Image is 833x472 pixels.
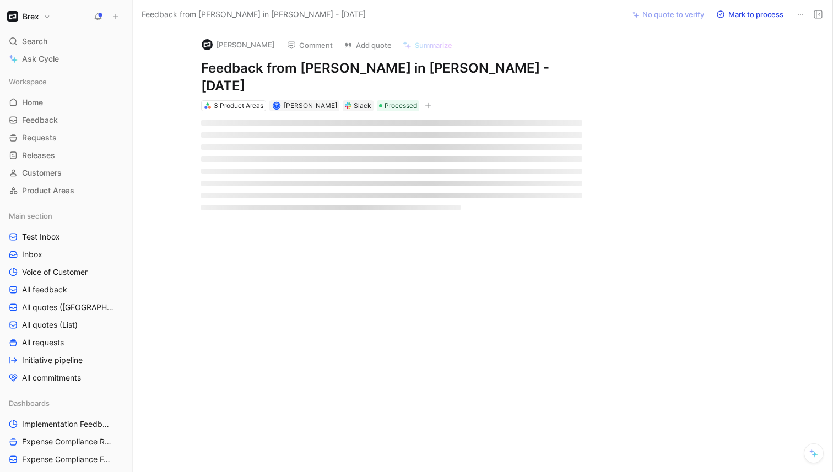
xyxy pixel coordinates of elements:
[22,132,57,143] span: Requests
[282,37,338,53] button: Comment
[4,370,128,386] a: All commitments
[201,59,582,95] h1: Feedback from [PERSON_NAME] in [PERSON_NAME] - [DATE]
[22,372,81,383] span: All commitments
[22,302,115,313] span: All quotes ([GEOGRAPHIC_DATA])
[9,398,50,409] span: Dashboards
[23,12,39,21] h1: Brex
[4,246,128,263] a: Inbox
[627,7,709,22] button: No quote to verify
[142,8,366,21] span: Feedback from [PERSON_NAME] in [PERSON_NAME] - [DATE]
[4,317,128,333] a: All quotes (List)
[4,165,128,181] a: Customers
[22,150,55,161] span: Releases
[202,39,213,50] img: logo
[22,419,113,430] span: Implementation Feedback
[4,299,128,316] a: All quotes ([GEOGRAPHIC_DATA])
[22,454,115,465] span: Expense Compliance Feedback
[4,264,128,280] a: Voice of Customer
[4,281,128,298] a: All feedback
[22,167,62,178] span: Customers
[4,451,128,468] a: Expense Compliance Feedback
[4,51,128,67] a: Ask Cycle
[214,100,263,111] div: 3 Product Areas
[22,319,78,330] span: All quotes (List)
[9,76,47,87] span: Workspace
[22,115,58,126] span: Feedback
[398,37,457,53] button: Summarize
[4,208,128,224] div: Main section
[377,100,419,111] div: Processed
[4,147,128,164] a: Releases
[4,433,128,450] a: Expense Compliance Requests
[4,94,128,111] a: Home
[197,36,280,53] button: logo[PERSON_NAME]
[284,101,337,110] span: [PERSON_NAME]
[4,112,128,128] a: Feedback
[4,73,128,90] div: Workspace
[385,100,417,111] span: Processed
[22,249,42,260] span: Inbox
[4,182,128,199] a: Product Areas
[415,40,452,50] span: Summarize
[9,210,52,221] span: Main section
[22,185,74,196] span: Product Areas
[22,35,47,48] span: Search
[339,37,397,53] button: Add quote
[354,100,371,111] div: Slack
[711,7,788,22] button: Mark to process
[4,9,53,24] button: BrexBrex
[4,334,128,351] a: All requests
[273,103,279,109] div: T
[4,229,128,245] a: Test Inbox
[4,208,128,386] div: Main sectionTest InboxInboxVoice of CustomerAll feedbackAll quotes ([GEOGRAPHIC_DATA])All quotes ...
[22,52,59,66] span: Ask Cycle
[22,284,67,295] span: All feedback
[22,436,114,447] span: Expense Compliance Requests
[4,129,128,146] a: Requests
[4,416,128,432] a: Implementation Feedback
[4,395,128,411] div: Dashboards
[22,355,83,366] span: Initiative pipeline
[7,11,18,22] img: Brex
[4,352,128,368] a: Initiative pipeline
[22,337,64,348] span: All requests
[22,97,43,108] span: Home
[22,231,60,242] span: Test Inbox
[4,33,128,50] div: Search
[22,267,88,278] span: Voice of Customer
